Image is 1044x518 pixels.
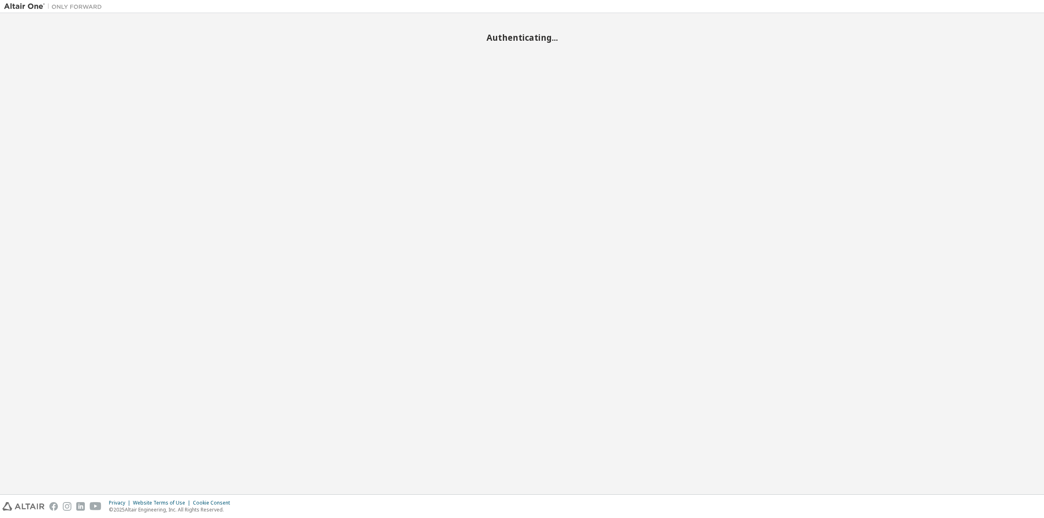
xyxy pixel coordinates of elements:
img: altair_logo.svg [2,502,44,511]
img: instagram.svg [63,502,71,511]
h2: Authenticating... [4,32,1040,43]
div: Cookie Consent [193,500,235,506]
img: youtube.svg [90,502,102,511]
img: facebook.svg [49,502,58,511]
img: Altair One [4,2,106,11]
div: Website Terms of Use [133,500,193,506]
img: linkedin.svg [76,502,85,511]
p: © 2025 Altair Engineering, Inc. All Rights Reserved. [109,506,235,513]
div: Privacy [109,500,133,506]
